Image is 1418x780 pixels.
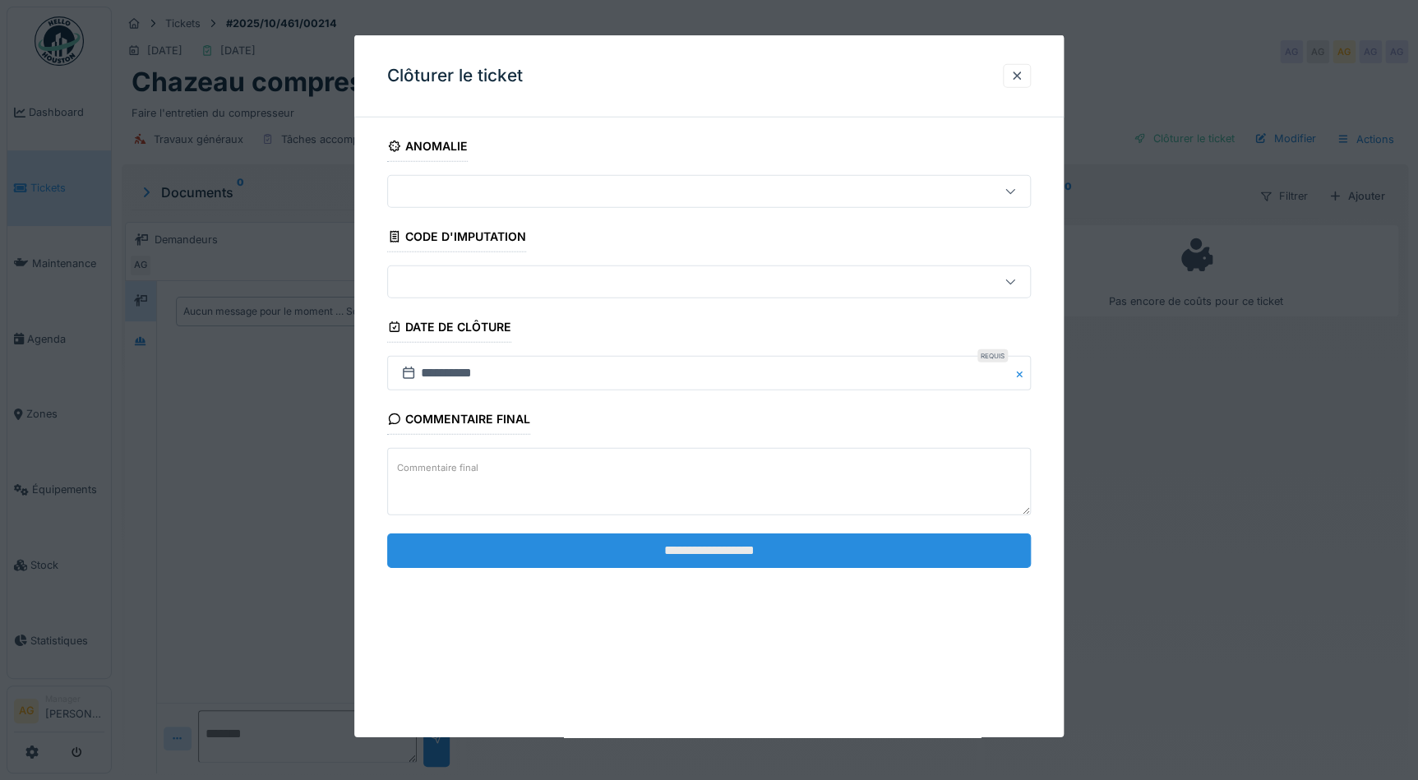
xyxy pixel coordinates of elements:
[387,224,526,252] div: Code d'imputation
[387,66,523,86] h3: Clôturer le ticket
[387,134,468,162] div: Anomalie
[387,315,511,343] div: Date de clôture
[977,349,1008,362] div: Requis
[1013,356,1031,390] button: Close
[387,407,530,435] div: Commentaire final
[394,457,482,478] label: Commentaire final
